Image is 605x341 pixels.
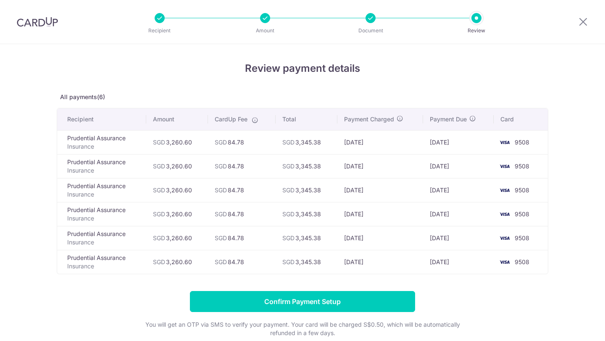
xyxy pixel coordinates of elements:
td: Prudential Assurance [57,226,146,250]
span: SGD [282,210,295,218]
td: 3,260.60 [146,178,208,202]
td: [DATE] [423,154,494,178]
span: SGD [215,186,227,194]
p: Amount [234,26,296,35]
span: SGD [153,186,165,194]
td: [DATE] [337,226,423,250]
span: SGD [153,139,165,146]
span: CardUp Fee [215,115,247,123]
span: SGD [153,258,165,265]
span: 9508 [515,234,529,241]
td: 3,260.60 [146,130,208,154]
img: <span class="translation_missing" title="translation missing: en.account_steps.new_confirm_form.b... [496,185,513,195]
img: <span class="translation_missing" title="translation missing: en.account_steps.new_confirm_form.b... [496,209,513,219]
td: Prudential Assurance [57,130,146,154]
span: 9508 [515,258,529,265]
td: 3,345.38 [276,178,337,202]
img: <span class="translation_missing" title="translation missing: en.account_steps.new_confirm_form.b... [496,233,513,243]
p: Insurance [67,214,139,223]
span: SGD [215,234,227,241]
td: 3,345.38 [276,130,337,154]
p: Insurance [67,190,139,199]
td: Prudential Assurance [57,154,146,178]
td: [DATE] [337,154,423,178]
p: All payments(6) [57,93,548,101]
td: 3,260.60 [146,250,208,274]
td: 3,345.38 [276,202,337,226]
th: Amount [146,108,208,130]
td: 84.78 [208,130,276,154]
p: You will get an OTP via SMS to verify your payment. Your card will be charged S$0.50, which will ... [134,320,471,337]
p: Insurance [67,238,139,247]
span: Payment Charged [344,115,394,123]
td: [DATE] [337,202,423,226]
p: Insurance [67,142,139,151]
td: Prudential Assurance [57,202,146,226]
span: SGD [215,163,227,170]
td: 3,345.38 [276,250,337,274]
img: CardUp [17,17,58,27]
span: SGD [215,258,227,265]
td: 84.78 [208,202,276,226]
td: 3,260.60 [146,202,208,226]
span: SGD [282,163,295,170]
p: Recipient [129,26,191,35]
td: [DATE] [337,178,423,202]
input: Confirm Payment Setup [190,291,415,312]
span: SGD [282,139,295,146]
p: Insurance [67,262,139,270]
img: <span class="translation_missing" title="translation missing: en.account_steps.new_confirm_form.b... [496,257,513,267]
td: 84.78 [208,226,276,250]
td: [DATE] [423,250,494,274]
p: Document [339,26,402,35]
td: [DATE] [337,130,423,154]
span: SGD [215,139,227,146]
td: 3,345.38 [276,226,337,250]
span: SGD [153,163,165,170]
img: <span class="translation_missing" title="translation missing: en.account_steps.new_confirm_form.b... [496,161,513,171]
td: [DATE] [423,202,494,226]
td: 84.78 [208,250,276,274]
td: Prudential Assurance [57,178,146,202]
td: 3,345.38 [276,154,337,178]
th: Card [494,108,548,130]
span: SGD [215,210,227,218]
td: [DATE] [337,250,423,274]
td: 3,260.60 [146,154,208,178]
th: Total [276,108,337,130]
span: SGD [282,186,295,194]
img: <span class="translation_missing" title="translation missing: en.account_steps.new_confirm_form.b... [496,137,513,147]
td: 84.78 [208,178,276,202]
span: 9508 [515,186,529,194]
td: 3,260.60 [146,226,208,250]
td: [DATE] [423,130,494,154]
span: SGD [282,234,295,241]
td: [DATE] [423,226,494,250]
span: SGD [153,210,165,218]
span: SGD [282,258,295,265]
span: 9508 [515,210,529,218]
td: Prudential Assurance [57,250,146,274]
p: Review [445,26,508,35]
td: 84.78 [208,154,276,178]
th: Recipient [57,108,146,130]
td: [DATE] [423,178,494,202]
span: 9508 [515,139,529,146]
span: SGD [153,234,165,241]
span: Payment Due [430,115,467,123]
span: 9508 [515,163,529,170]
p: Insurance [67,166,139,175]
h4: Review payment details [57,61,548,76]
